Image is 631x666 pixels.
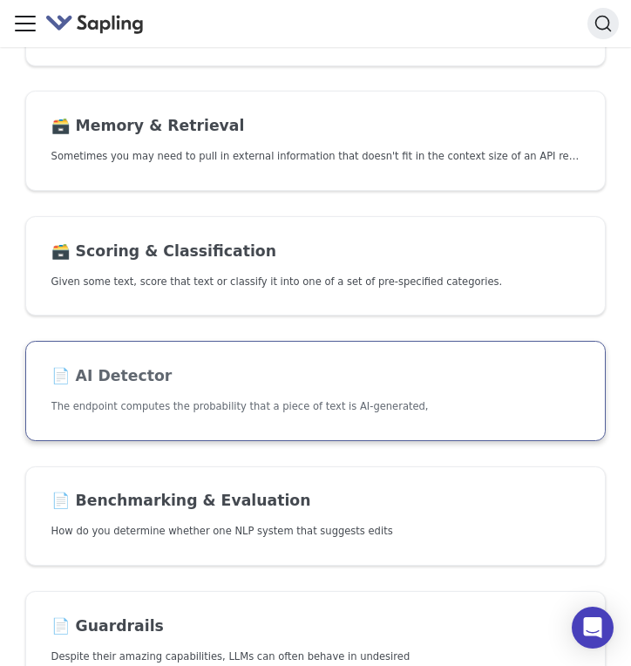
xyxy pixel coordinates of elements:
[51,367,580,386] h2: AI Detector
[12,10,38,37] button: Toggle navigation bar
[51,523,580,540] p: How do you determine whether one NLP system that suggests edits
[572,607,614,649] div: Open Intercom Messenger
[51,649,580,665] p: Despite their amazing capabilities, LLMs can often behave in undesired
[51,242,580,262] h2: Scoring & Classification
[45,11,151,37] a: Sapling.ai
[51,148,580,165] p: Sometimes you may need to pull in external information that doesn't fit in the context size of an...
[587,8,619,39] button: Search (Command+K)
[51,274,580,290] p: Given some text, score that text or classify it into one of a set of pre-specified categories.
[51,398,580,415] p: The endpoint computes the probability that a piece of text is AI-generated,
[25,466,606,567] a: 📄️ Benchmarking & EvaluationHow do you determine whether one NLP system that suggests edits
[25,341,606,441] a: 📄️ AI DetectorThe endpoint computes the probability that a piece of text is AI-generated,
[51,617,580,636] h2: Guardrails
[51,117,580,136] h2: Memory & Retrieval
[25,91,606,191] a: 🗃️ Memory & RetrievalSometimes you may need to pull in external information that doesn't fit in t...
[45,11,145,37] img: Sapling.ai
[51,492,580,511] h2: Benchmarking & Evaluation
[25,216,606,316] a: 🗃️ Scoring & ClassificationGiven some text, score that text or classify it into one of a set of p...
